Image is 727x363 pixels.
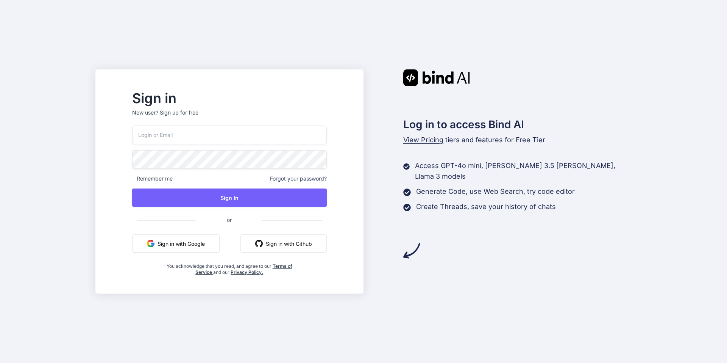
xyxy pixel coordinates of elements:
a: Privacy Policy. [231,269,263,275]
p: Access GPT-4o mini, [PERSON_NAME] 3.5 [PERSON_NAME], Llama 3 models [415,160,632,182]
a: Terms of Service [195,263,292,275]
p: Generate Code, use Web Search, try code editor [416,186,575,197]
input: Login or Email [132,126,327,144]
p: tiers and features for Free Tier [403,135,632,145]
p: New user? [132,109,327,126]
span: or [197,211,262,229]
img: arrow [403,242,420,259]
span: Remember me [132,175,173,182]
img: google [147,240,154,247]
p: Create Threads, save your history of chats [416,201,556,212]
span: Forgot your password? [270,175,327,182]
h2: Log in to access Bind AI [403,116,632,132]
div: You acknowledge that you read, and agree to our and our [164,259,294,275]
h2: Sign in [132,92,327,104]
button: Sign in with Github [240,234,327,253]
img: Bind AI logo [403,69,470,86]
span: View Pricing [403,136,443,144]
img: github [255,240,263,247]
div: Sign up for free [160,109,198,116]
button: Sign In [132,189,327,207]
button: Sign in with Google [132,234,220,253]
